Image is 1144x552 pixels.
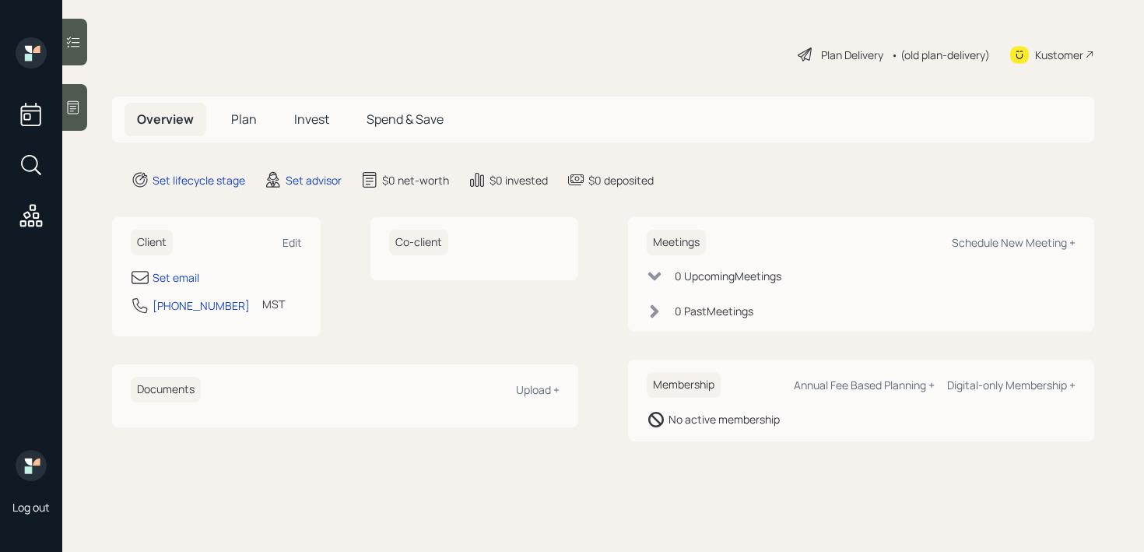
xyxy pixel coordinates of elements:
div: Log out [12,500,50,515]
div: Schedule New Meeting + [952,235,1076,250]
div: No active membership [669,411,780,427]
h6: Meetings [647,230,706,255]
div: Edit [282,235,302,250]
h6: Co-client [389,230,448,255]
div: Annual Fee Based Planning + [794,378,935,392]
div: 0 Past Meeting s [675,303,753,319]
span: Plan [231,111,257,128]
span: Overview [137,111,194,128]
div: $0 deposited [588,172,654,188]
h6: Documents [131,377,201,403]
h6: Client [131,230,173,255]
img: retirable_logo.png [16,450,47,481]
div: Set email [153,269,199,286]
div: [PHONE_NUMBER] [153,297,250,314]
div: $0 invested [490,172,548,188]
span: Spend & Save [367,111,444,128]
div: Upload + [516,382,560,397]
span: Invest [294,111,329,128]
div: MST [262,296,285,312]
div: Digital-only Membership + [947,378,1076,392]
div: 0 Upcoming Meeting s [675,268,781,284]
h6: Membership [647,372,721,398]
div: Set lifecycle stage [153,172,245,188]
div: $0 net-worth [382,172,449,188]
div: Set advisor [286,172,342,188]
div: Plan Delivery [821,47,883,63]
div: • (old plan-delivery) [891,47,990,63]
div: Kustomer [1035,47,1083,63]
